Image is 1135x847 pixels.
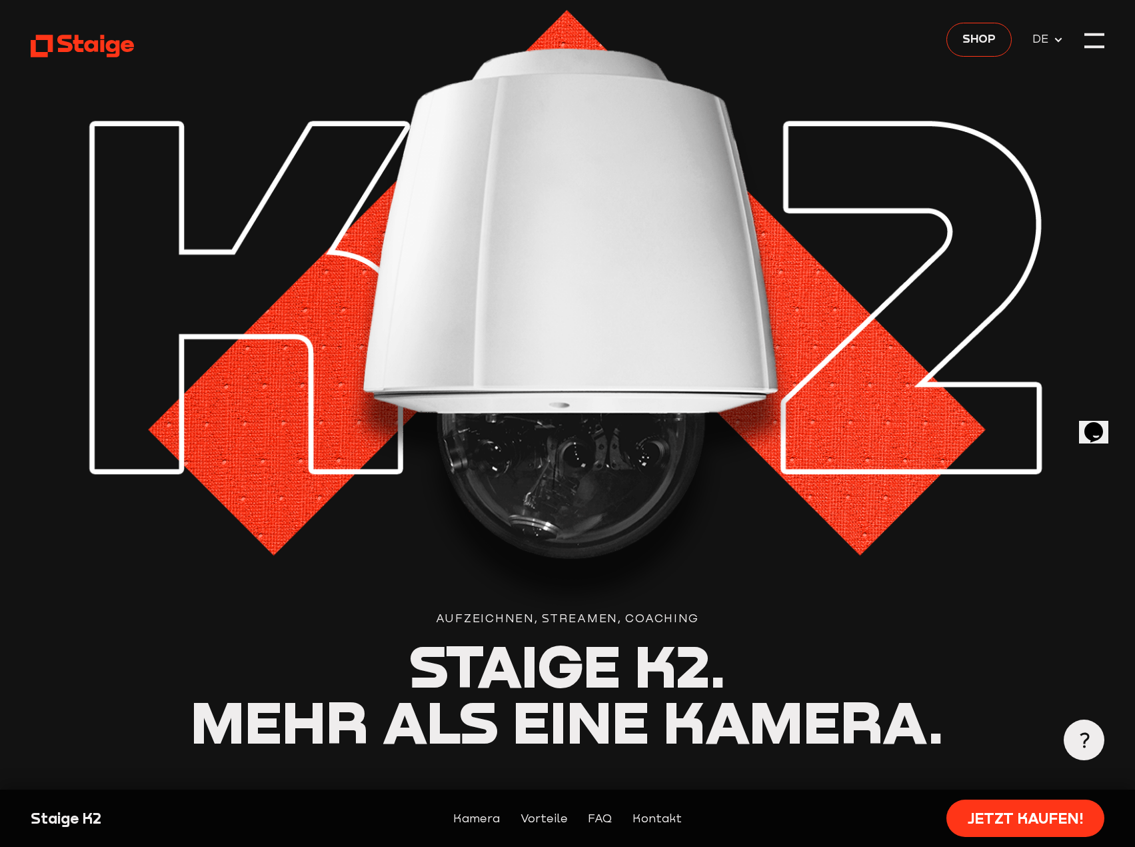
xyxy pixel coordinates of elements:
a: Kamera [453,810,500,828]
a: Jetzt kaufen! [946,800,1104,836]
span: DE [1032,30,1054,48]
span: Staige K2. Mehr als eine Kamera. [191,630,944,757]
iframe: chat widget [1079,403,1122,444]
a: Kontakt [632,810,682,828]
div: Staige K2 [31,808,288,829]
span: Shop [962,30,996,48]
a: Shop [946,23,1012,57]
a: Vorteile [521,810,568,828]
a: FAQ [588,810,612,828]
div: Aufzeichnen, Streamen, Coaching [31,610,1104,628]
